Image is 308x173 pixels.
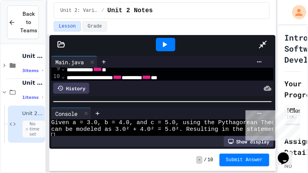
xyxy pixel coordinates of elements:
iframe: chat widget [242,107,300,141]
div: Chat with us now!Close [3,3,54,50]
button: Lesson [54,21,81,32]
div: Main.java [51,58,88,66]
span: can be modeled as 3.0² + 4.0² = 5.0². Resulting in the statement 25 = 25 [51,126,307,133]
span: / [204,157,207,163]
div: 11 [51,80,61,88]
span: 3 items [22,68,39,73]
div: History [53,83,89,94]
span: Submit Answer [226,157,263,163]
span: Unit 1: Into to [GEOGRAPHIC_DATA] [22,52,43,60]
div: 10 [51,73,61,80]
span: 1 items [22,95,39,100]
button: Submit Answer [220,154,269,166]
iframe: chat widget [275,141,300,165]
span: Fold line [61,73,65,79]
div: Console [51,110,81,118]
span: / [101,7,104,14]
div: Main.java [51,56,98,68]
div: 9 [51,65,61,73]
span: Unit 2: Variables and Expressions [22,79,43,86]
button: Back to Teams [7,6,39,39]
span: No time set [22,120,45,138]
span: Unit 2 Notes [107,6,153,15]
span: Fold line [61,65,65,71]
div: [PERSON_NAME] [287,106,299,113]
span: • [42,67,43,74]
span: Unit 2: Variables and Expressions [60,7,98,14]
div: Console [51,108,91,119]
span: Back to Teams [20,10,37,35]
span: • [42,94,43,100]
span: - [196,156,202,164]
div: Show display [224,136,274,147]
h2: Assignment Details [285,136,301,158]
span: 10 [208,157,213,163]
button: Grade [83,21,107,32]
span: Unit 2 Notes [22,110,43,117]
h2: Your Progress [285,78,301,100]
